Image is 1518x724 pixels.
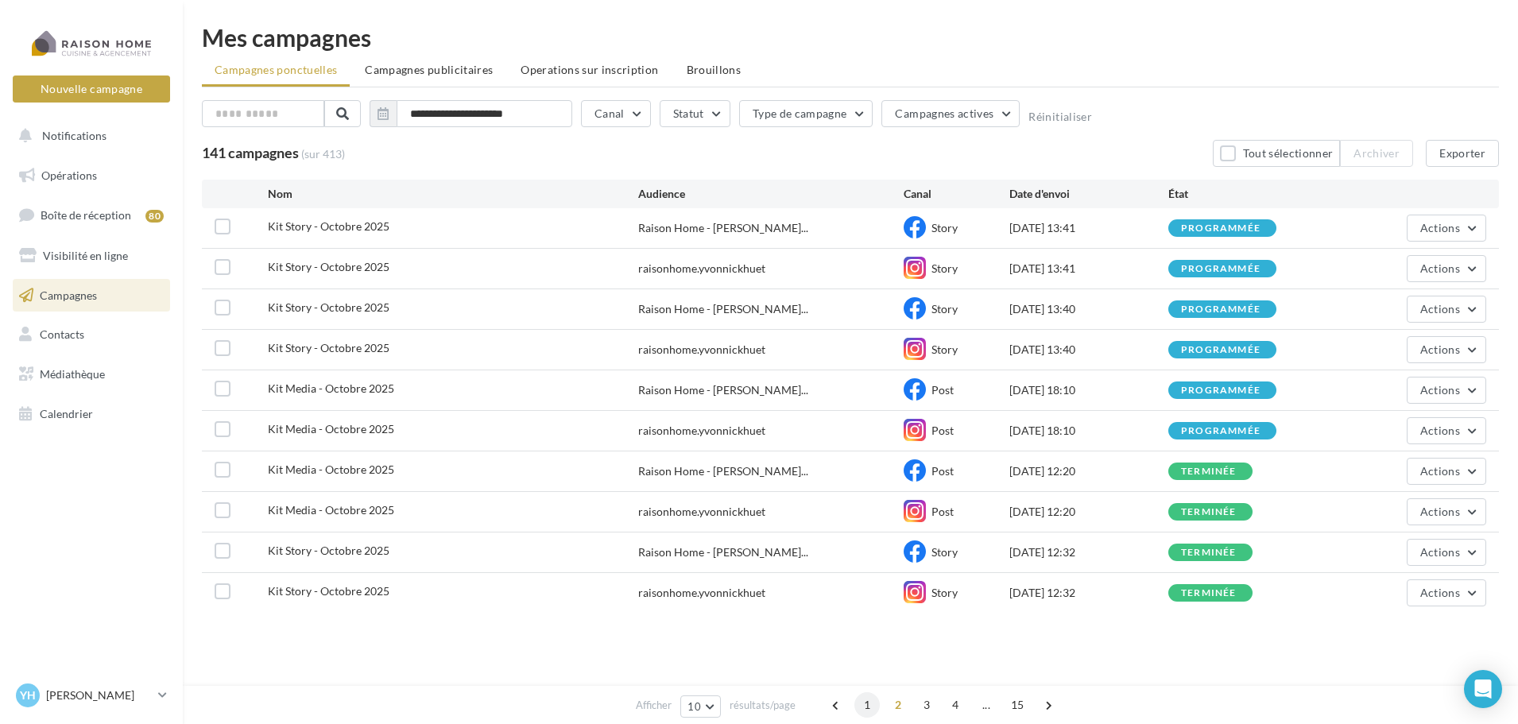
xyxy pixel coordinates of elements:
span: Calendrier [40,407,93,420]
a: Visibilité en ligne [10,239,173,273]
a: Boîte de réception80 [10,198,173,232]
span: Actions [1420,261,1460,275]
button: Actions [1407,579,1486,606]
button: 10 [680,695,721,718]
span: Opérations [41,168,97,182]
span: Story [931,586,958,599]
span: Campagnes publicitaires [365,63,493,76]
a: YH [PERSON_NAME] [13,680,170,710]
div: Mes campagnes [202,25,1499,49]
div: Open Intercom Messenger [1464,670,1502,708]
span: Raison Home - [PERSON_NAME]... [638,463,808,479]
span: Actions [1420,545,1460,559]
button: Actions [1407,539,1486,566]
button: Actions [1407,336,1486,363]
div: Nom [268,186,639,202]
div: [DATE] 13:41 [1009,261,1168,277]
button: Campagnes actives [881,100,1020,127]
a: Calendrier [10,397,173,431]
div: terminée [1181,467,1237,477]
span: Kit Media - Octobre 2025 [268,381,394,395]
button: Actions [1407,458,1486,485]
span: Operations sur inscription [521,63,658,76]
span: Kit Media - Octobre 2025 [268,422,394,436]
div: programmée [1181,304,1260,315]
div: État [1168,186,1327,202]
div: programmée [1181,223,1260,234]
button: Actions [1407,215,1486,242]
button: Exporter [1426,140,1499,167]
button: Statut [660,100,730,127]
span: Boîte de réception [41,208,131,222]
span: Kit Story - Octobre 2025 [268,260,389,273]
button: Actions [1407,255,1486,282]
span: 10 [687,700,701,713]
span: Story [931,302,958,316]
div: programmée [1181,385,1260,396]
div: raisonhome.yvonnickhuet [638,261,765,277]
button: Actions [1407,377,1486,404]
span: Brouillons [687,63,742,76]
span: Raison Home - [PERSON_NAME]... [638,382,808,398]
span: Actions [1420,343,1460,356]
span: Raison Home - [PERSON_NAME]... [638,544,808,560]
span: ... [974,692,999,718]
span: Actions [1420,221,1460,234]
span: YH [20,687,36,703]
div: [DATE] 13:40 [1009,342,1168,358]
div: [DATE] 13:40 [1009,301,1168,317]
div: Date d'envoi [1009,186,1168,202]
div: [DATE] 18:10 [1009,382,1168,398]
div: Canal [904,186,1009,202]
a: Opérations [10,159,173,192]
span: Raison Home - [PERSON_NAME]... [638,301,808,317]
div: programmée [1181,426,1260,436]
span: Raison Home - [PERSON_NAME]... [638,220,808,236]
div: programmée [1181,264,1260,274]
div: [DATE] 12:20 [1009,504,1168,520]
span: Story [931,261,958,275]
div: terminée [1181,588,1237,598]
div: [DATE] 12:32 [1009,544,1168,560]
span: Actions [1420,464,1460,478]
span: 15 [1005,692,1031,718]
button: Canal [581,100,651,127]
button: Type de campagne [739,100,873,127]
span: Kit Story - Octobre 2025 [268,544,389,557]
span: 2 [885,692,911,718]
div: 80 [145,210,164,223]
span: Campagnes actives [895,106,993,120]
div: raisonhome.yvonnickhuet [638,423,765,439]
span: Actions [1420,586,1460,599]
span: Kit Story - Octobre 2025 [268,341,389,354]
span: Campagnes [40,288,97,301]
span: Post [931,464,954,478]
div: raisonhome.yvonnickhuet [638,504,765,520]
span: Actions [1420,302,1460,316]
span: Kit Media - Octobre 2025 [268,503,394,517]
button: Actions [1407,417,1486,444]
span: Actions [1420,505,1460,518]
span: Post [931,424,954,437]
div: terminée [1181,507,1237,517]
span: Post [931,383,954,397]
span: Story [931,221,958,234]
div: [DATE] 18:10 [1009,423,1168,439]
button: Réinitialiser [1028,110,1092,123]
span: résultats/page [730,698,796,713]
div: [DATE] 13:41 [1009,220,1168,236]
span: Kit Story - Octobre 2025 [268,584,389,598]
span: 4 [943,692,968,718]
button: Nouvelle campagne [13,75,170,103]
span: Kit Story - Octobre 2025 [268,219,389,233]
span: Contacts [40,327,84,341]
span: Afficher [636,698,672,713]
div: Audience [638,186,903,202]
span: Notifications [42,129,106,142]
span: Story [931,545,958,559]
span: Post [931,505,954,518]
span: 141 campagnes [202,144,299,161]
span: Kit Story - Octobre 2025 [268,300,389,314]
div: [DATE] 12:20 [1009,463,1168,479]
div: raisonhome.yvonnickhuet [638,342,765,358]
